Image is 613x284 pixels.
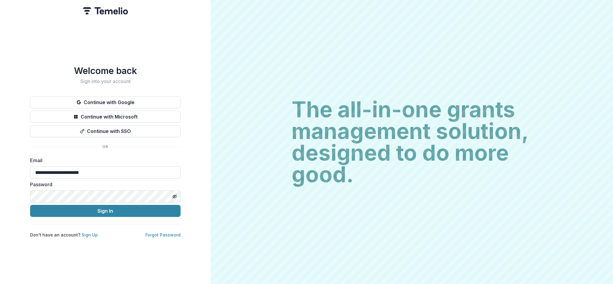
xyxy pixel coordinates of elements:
p: Don't have an account? [30,232,98,238]
h2: Sign into your account [30,79,181,84]
button: Toggle password visibility [170,192,179,201]
h1: Welcome back [30,65,181,76]
button: Continue with Microsoft [30,111,181,123]
label: Email [30,157,177,164]
a: Sign Up [82,232,98,237]
label: Password [30,181,177,188]
button: Continue with Google [30,96,181,108]
button: Continue with SSO [30,125,181,137]
a: Forgot Password [145,232,181,237]
img: Temelio [83,7,128,14]
button: Sign In [30,205,181,217]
